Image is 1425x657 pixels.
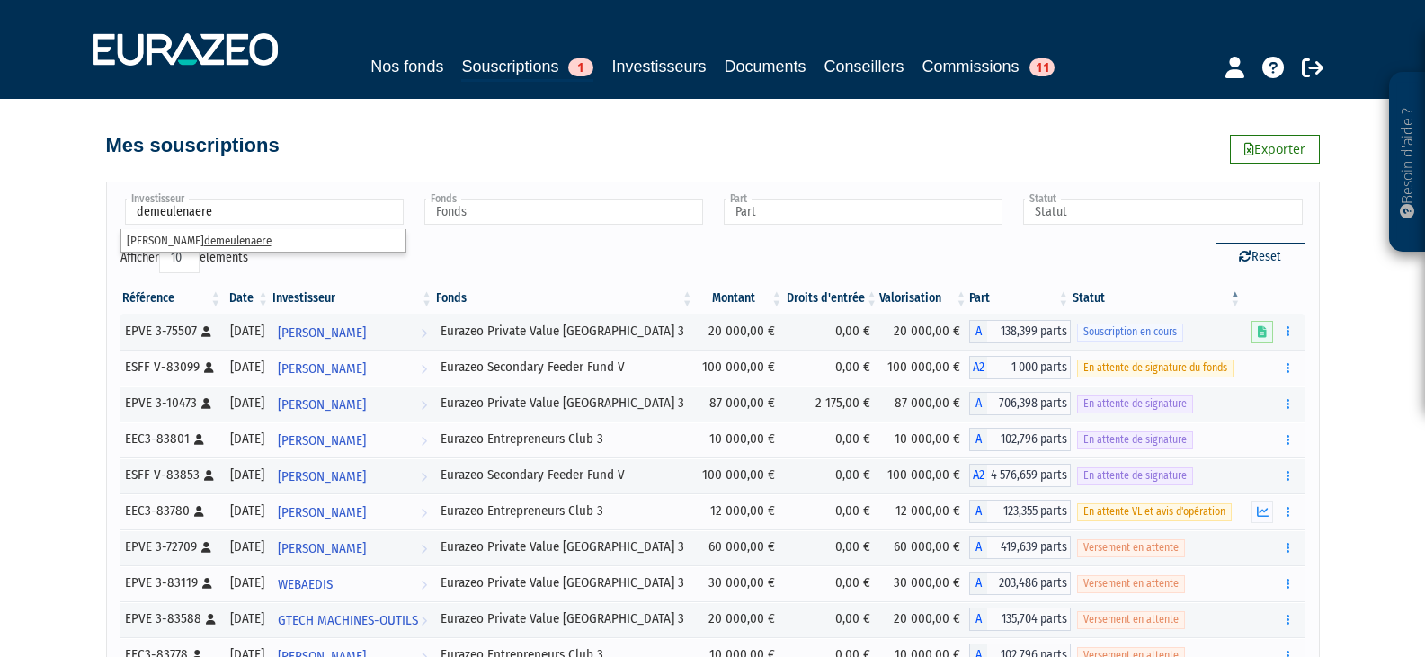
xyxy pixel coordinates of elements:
[969,428,987,451] span: A
[879,283,969,314] th: Valorisation: activer pour trier la colonne par ordre croissant
[695,314,785,350] td: 20 000,00 €
[93,33,278,66] img: 1732889491-logotype_eurazeo_blanc_rvb.png
[969,392,1072,415] div: A - Eurazeo Private Value Europe 3
[695,493,785,529] td: 12 000,00 €
[1071,283,1242,314] th: Statut : activer pour trier la colonne par ordre d&eacute;croissant
[271,601,434,637] a: GTECH MACHINES-OUTILS
[987,608,1072,631] span: 135,704 parts
[229,322,264,341] div: [DATE]
[1077,431,1193,448] span: En attente de signature
[421,352,427,386] i: Voir l'investisseur
[125,322,218,341] div: EPVE 3-75507
[1077,575,1185,592] span: Versement en attente
[879,314,969,350] td: 20 000,00 €
[229,394,264,413] div: [DATE]
[271,565,434,601] a: WEBAEDIS
[1077,324,1183,341] span: Souscription en cours
[879,529,969,565] td: 60 000,00 €
[125,358,218,377] div: ESFF V-83099
[278,496,366,529] span: [PERSON_NAME]
[441,537,689,556] div: Eurazeo Private Value [GEOGRAPHIC_DATA] 3
[784,529,879,565] td: 0,00 €
[125,609,218,628] div: EPVE 3-83588
[271,529,434,565] a: [PERSON_NAME]
[784,493,879,529] td: 0,00 €
[969,500,1072,523] div: A - Eurazeo Entrepreneurs Club 3
[1216,243,1305,271] button: Reset
[987,320,1072,343] span: 138,399 parts
[441,466,689,484] div: Eurazeo Secondary Feeder Fund V
[421,568,427,601] i: Voir l'investisseur
[695,350,785,386] td: 100 000,00 €
[987,500,1072,523] span: 123,355 parts
[969,572,987,595] span: A
[969,283,1072,314] th: Part: activer pour trier la colonne par ordre croissant
[125,394,218,413] div: EPVE 3-10473
[969,320,1072,343] div: A - Eurazeo Private Value Europe 3
[106,135,280,156] h4: Mes souscriptions
[125,537,218,556] div: EPVE 3-72709
[278,604,418,637] span: GTECH MACHINES-OUTILS
[278,388,366,422] span: [PERSON_NAME]
[1077,611,1185,628] span: Versement en attente
[568,58,593,76] span: 1
[879,457,969,493] td: 100 000,00 €
[969,320,987,343] span: A
[1077,539,1185,556] span: Versement en attente
[879,350,969,386] td: 100 000,00 €
[922,54,1055,79] a: Commissions11
[1077,395,1193,413] span: En attente de signature
[229,358,264,377] div: [DATE]
[278,460,366,493] span: [PERSON_NAME]
[441,358,689,377] div: Eurazeo Secondary Feeder Fund V
[987,356,1072,379] span: 1 000 parts
[879,601,969,637] td: 20 000,00 €
[969,500,987,523] span: A
[421,388,427,422] i: Voir l'investisseur
[441,430,689,448] div: Eurazeo Entrepreneurs Club 3
[421,316,427,350] i: Voir l'investisseur
[784,386,879,422] td: 2 175,00 €
[194,434,204,445] i: [Français] Personne physique
[784,422,879,457] td: 0,00 €
[879,493,969,529] td: 12 000,00 €
[969,572,1072,595] div: A - Eurazeo Private Value Europe 3
[278,532,366,565] span: [PERSON_NAME]
[229,466,264,484] div: [DATE]
[421,424,427,457] i: Voir l'investisseur
[969,536,1072,559] div: A - Eurazeo Private Value Europe 3
[969,536,987,559] span: A
[969,608,1072,631] div: A - Eurazeo Private Value Europe 3
[441,322,689,341] div: Eurazeo Private Value [GEOGRAPHIC_DATA] 3
[969,356,1072,379] div: A2 - Eurazeo Secondary Feeder Fund V
[120,283,224,314] th: Référence : activer pour trier la colonne par ordre croissant
[987,392,1072,415] span: 706,398 parts
[421,496,427,529] i: Voir l'investisseur
[784,283,879,314] th: Droits d'entrée: activer pour trier la colonne par ordre croissant
[987,428,1072,451] span: 102,796 parts
[695,565,785,601] td: 30 000,00 €
[125,573,218,592] div: EPVE 3-83119
[969,608,987,631] span: A
[271,350,434,386] a: [PERSON_NAME]
[879,422,969,457] td: 10 000,00 €
[229,430,264,448] div: [DATE]
[824,54,904,79] a: Conseillers
[725,54,806,79] a: Documents
[461,54,593,82] a: Souscriptions1
[695,386,785,422] td: 87 000,00 €
[229,609,264,628] div: [DATE]
[987,464,1072,487] span: 4 576,659 parts
[441,609,689,628] div: Eurazeo Private Value [GEOGRAPHIC_DATA] 3
[969,464,987,487] span: A2
[229,537,264,556] div: [DATE]
[271,386,434,422] a: [PERSON_NAME]
[271,457,434,493] a: [PERSON_NAME]
[1077,467,1193,484] span: En attente de signature
[784,601,879,637] td: 0,00 €
[229,573,264,592] div: [DATE]
[125,430,218,448] div: EEC3-83801
[1077,360,1234,377] span: En attente de signature du fonds
[271,314,434,350] a: [PERSON_NAME]
[278,424,366,457] span: [PERSON_NAME]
